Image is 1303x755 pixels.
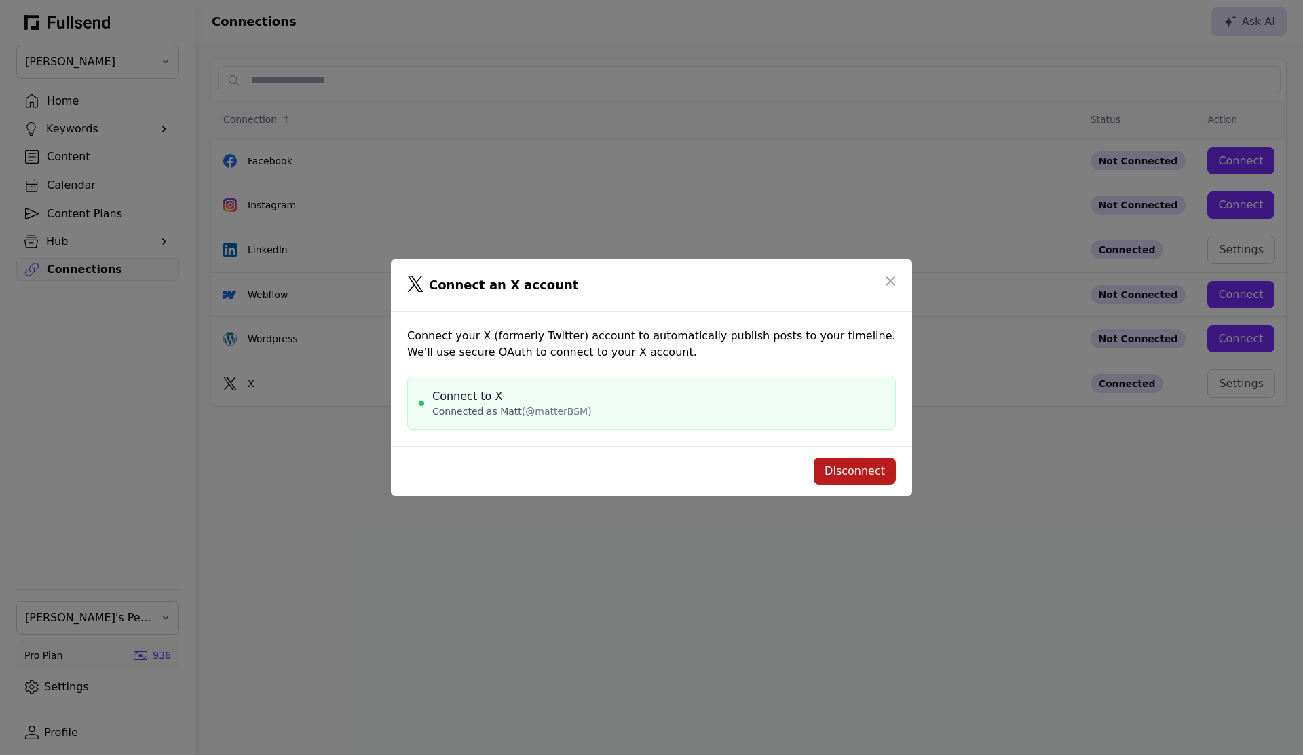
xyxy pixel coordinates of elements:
[522,406,592,417] span: (@matterBSM)
[407,328,896,361] p: Connect your X (formerly Twitter) account to automatically publish posts to your timeline. We'll ...
[825,463,885,479] div: Disconnect
[429,276,578,295] h1: Connect an X account
[814,458,896,485] button: Disconnect
[432,388,592,405] h4: Connect to X
[432,405,592,418] p: Connected as Matt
